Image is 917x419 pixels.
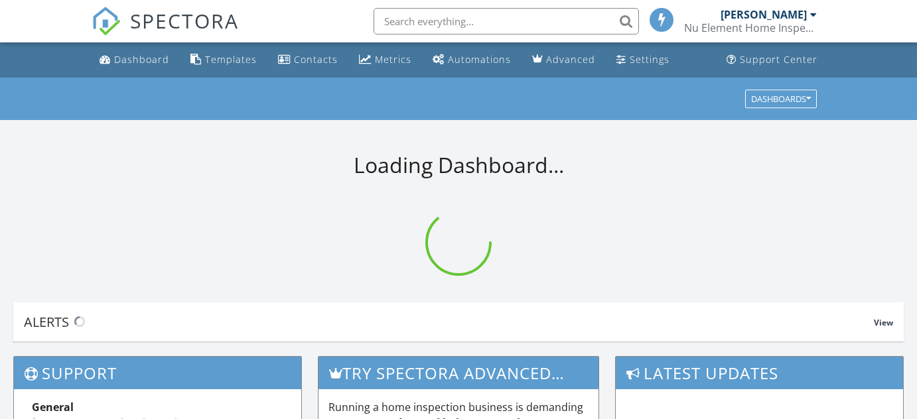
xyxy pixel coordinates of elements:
h3: Latest Updates [616,357,903,389]
a: Contacts [273,48,343,72]
a: Support Center [721,48,823,72]
div: Automations [448,53,511,66]
div: Settings [630,53,670,66]
a: Advanced [527,48,600,72]
div: Dashboard [114,53,169,66]
a: Dashboard [94,48,175,72]
div: Dashboards [751,94,811,103]
div: Nu Element Home Inspection, LLC [684,21,817,34]
div: Alerts [24,313,874,331]
div: Advanced [546,53,595,66]
a: Automations (Basic) [427,48,516,72]
a: Templates [185,48,262,72]
a: SPECTORA [92,18,239,46]
span: View [874,317,893,328]
span: SPECTORA [130,7,239,34]
div: Metrics [375,53,411,66]
div: Templates [205,53,257,66]
a: Settings [611,48,675,72]
h3: Support [14,357,301,389]
div: Support Center [740,53,817,66]
strong: General [32,400,74,414]
h3: Try spectora advanced [DATE] [318,357,598,389]
div: [PERSON_NAME] [721,8,807,21]
button: Dashboards [745,90,817,108]
a: Metrics [354,48,417,72]
input: Search everything... [374,8,639,34]
div: Contacts [294,53,338,66]
img: The Best Home Inspection Software - Spectora [92,7,121,36]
